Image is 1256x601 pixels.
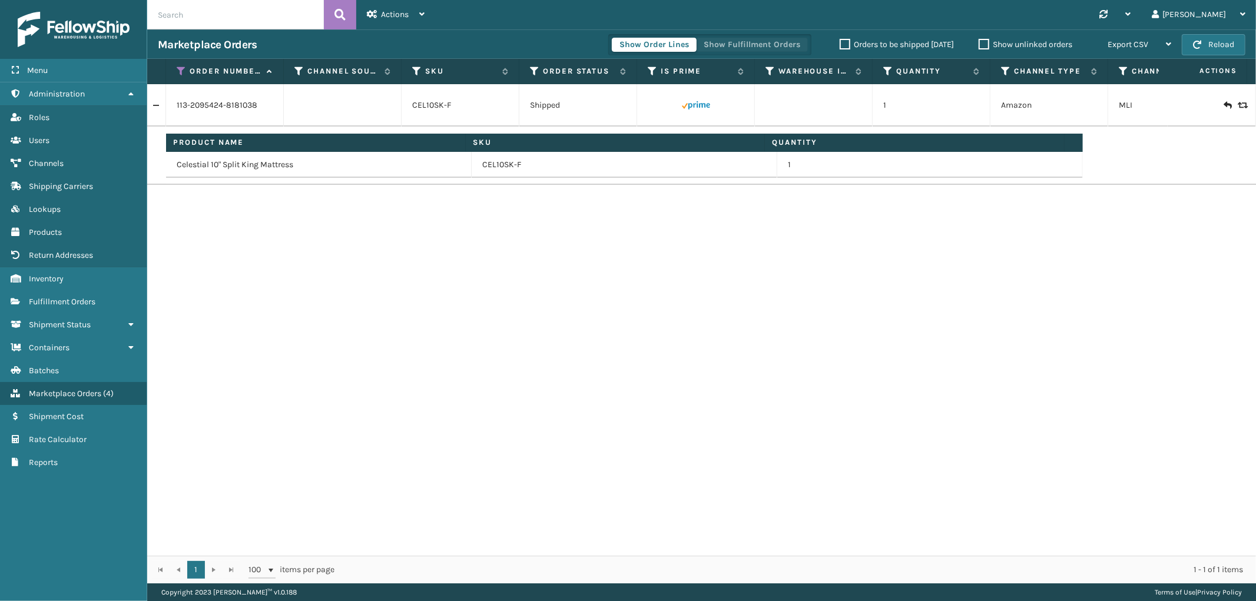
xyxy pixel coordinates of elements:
i: Replace [1238,101,1245,109]
span: Shipping Carriers [29,181,93,191]
span: ( 4 ) [103,389,114,399]
td: Shipped [519,84,637,127]
span: Channels [29,158,64,168]
span: Batches [29,366,59,376]
label: Is Prime [661,66,732,77]
span: Roles [29,112,49,122]
a: 1 [187,561,205,579]
td: 1 [777,152,1083,178]
label: SKU [425,66,496,77]
span: Actions [1162,61,1244,81]
div: 1 - 1 of 1 items [351,564,1243,576]
label: Order Status [543,66,614,77]
td: MLI [1108,84,1226,127]
td: 1 [873,84,990,127]
td: Amazon [990,84,1108,127]
span: Shipment Cost [29,411,84,421]
span: items per page [248,561,334,579]
span: Users [29,135,49,145]
span: Fulfillment Orders [29,297,95,307]
span: Containers [29,343,69,353]
h3: Marketplace Orders [158,38,257,52]
span: Inventory [29,274,64,284]
button: Show Fulfillment Orders [696,38,808,52]
td: CEL10SK-F [472,152,777,178]
a: Terms of Use [1155,588,1195,596]
span: 100 [248,564,266,576]
label: Warehouse Information [778,66,850,77]
span: Products [29,227,62,237]
span: Actions [381,9,409,19]
label: Order Number [190,66,261,77]
i: Create Return Label [1224,99,1231,111]
label: Orders to be shipped [DATE] [840,39,954,49]
span: Marketplace Orders [29,389,101,399]
span: Reports [29,457,58,467]
label: Quantity [896,66,967,77]
span: Return Addresses [29,250,93,260]
label: Quantity [772,137,1057,148]
label: Show unlinked orders [979,39,1072,49]
label: Channel Source [307,66,379,77]
label: SKU [473,137,758,148]
button: Show Order Lines [612,38,697,52]
a: Privacy Policy [1197,588,1242,596]
a: Celestial 10" Split King Mattress [177,159,293,171]
span: Lookups [29,204,61,214]
p: Copyright 2023 [PERSON_NAME]™ v 1.0.188 [161,583,297,601]
label: Channel [1132,66,1203,77]
span: Export CSV [1108,39,1148,49]
a: CEL10SK-F [412,100,451,110]
a: 113-2095424-8181038 [177,99,257,111]
img: logo [18,12,130,47]
span: Menu [27,65,48,75]
button: Reload [1182,34,1245,55]
span: Rate Calculator [29,434,87,444]
span: Administration [29,89,85,99]
span: Shipment Status [29,320,91,330]
div: | [1155,583,1242,601]
label: Channel Type [1014,66,1085,77]
label: Product Name [173,137,458,148]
